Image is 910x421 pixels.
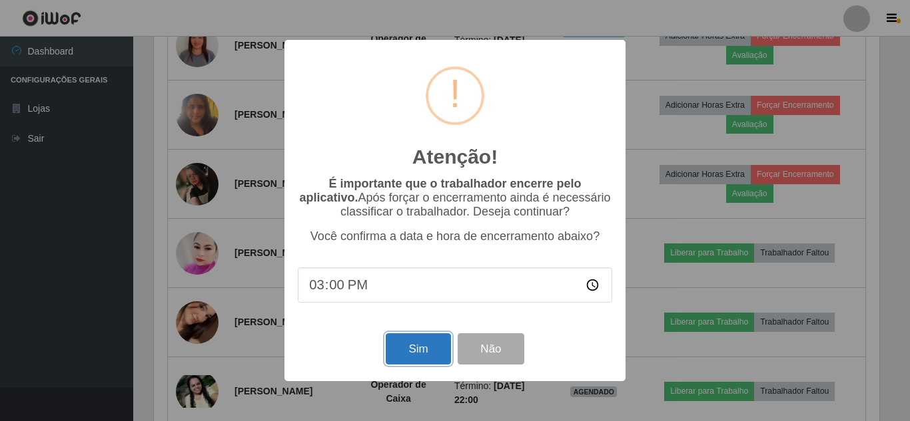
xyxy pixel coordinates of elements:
[299,177,581,204] b: É importante que o trabalhador encerre pelo aplicativo.
[458,333,524,364] button: Não
[298,177,612,219] p: Após forçar o encerramento ainda é necessário classificar o trabalhador. Deseja continuar?
[386,333,450,364] button: Sim
[298,229,612,243] p: Você confirma a data e hora de encerramento abaixo?
[412,145,498,169] h2: Atenção!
